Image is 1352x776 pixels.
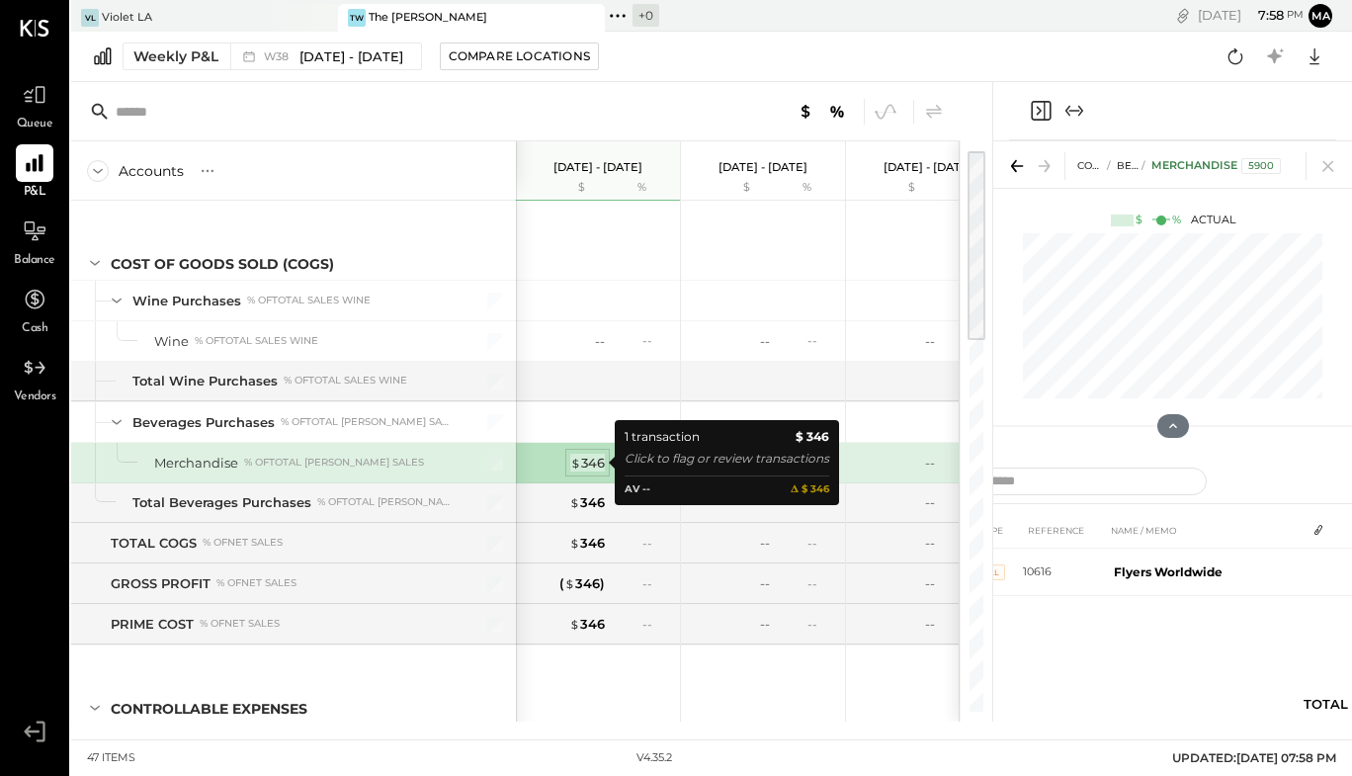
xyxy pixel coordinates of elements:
[760,574,770,593] div: --
[642,616,668,633] div: --
[975,512,1023,549] th: TYPE
[570,454,605,473] div: 346
[569,616,580,632] span: $
[1023,549,1106,596] td: 10616
[119,161,184,181] div: Accounts
[633,4,659,27] div: + 0
[636,750,672,766] div: v 4.35.2
[569,535,580,551] span: $
[807,332,833,349] div: --
[299,47,403,66] span: [DATE] - [DATE]
[133,46,218,66] div: Weekly P&L
[1172,213,1181,228] div: %
[216,576,296,590] div: % of NET SALES
[642,535,668,552] div: --
[595,332,605,351] div: --
[1309,4,1332,28] button: Ma
[1173,5,1193,26] div: copy link
[760,534,770,553] div: --
[1,144,68,202] a: P&L
[111,254,334,274] div: COST OF GOODS SOLD (COGS)
[1023,512,1106,549] th: REFERENCE
[625,427,700,447] div: 1 transaction
[1,76,68,133] a: Queue
[281,415,450,429] div: % of Total [PERSON_NAME] SALES
[111,615,194,634] div: PRIME COST
[526,180,605,196] div: $
[440,43,599,70] button: Compare Locations
[1172,750,1336,765] span: UPDATED: [DATE] 07:58 PM
[569,534,605,553] div: 346
[203,536,283,550] div: % of NET SALES
[856,180,935,196] div: $
[1,213,68,270] a: Balance
[449,47,590,64] div: Compare Locations
[569,615,605,634] div: 346
[925,574,935,593] div: --
[1136,213,1142,228] div: $
[559,574,605,593] div: ( 346 )
[691,180,770,196] div: $
[132,292,241,310] div: Wine Purchases
[87,750,135,766] div: 47 items
[17,116,53,133] span: Queue
[111,534,197,553] div: TOTAL COGS
[154,332,189,351] div: Wine
[1151,158,1281,174] div: Merchandise
[1157,414,1189,438] button: Hide Chart
[284,374,407,388] div: % of Total Sales Wine
[1106,512,1307,549] th: NAME / MEMO
[1077,159,1229,172] span: COST OF GOODS SOLD (COGS)
[1241,158,1281,174] div: 5900
[807,575,833,592] div: --
[925,534,935,553] div: --
[1,349,68,406] a: Vendors
[102,10,152,26] div: Violet LA
[1,281,68,338] a: Cash
[1244,6,1284,25] span: 7 : 58
[760,332,770,351] div: --
[1062,99,1086,123] button: Expand panel (e)
[553,160,642,174] p: [DATE] - [DATE]
[247,294,371,307] div: % of Total Sales Wine
[1198,6,1304,25] div: [DATE]
[14,252,55,270] span: Balance
[807,535,833,552] div: --
[791,481,829,498] b: 𝚫 $ 346
[1287,8,1304,22] span: pm
[81,9,99,27] div: VL
[718,160,807,174] p: [DATE] - [DATE]
[200,617,280,631] div: % of NET SALES
[775,180,839,196] div: %
[610,180,674,196] div: %
[940,180,1004,196] div: %
[884,160,972,174] p: [DATE] - [DATE]
[154,454,238,473] div: Merchandise
[348,9,366,27] div: TW
[642,332,668,349] div: --
[625,449,829,469] div: Click to flag or review transactions
[264,51,295,62] span: W38
[1117,159,1245,172] span: Beverages Purchases
[132,372,278,390] div: Total Wine Purchases
[123,43,422,70] button: Weekly P&L W38[DATE] - [DATE]
[1029,99,1053,123] button: Close panel
[625,481,650,498] div: AV --
[111,699,307,719] div: CONTROLLABLE EXPENSES
[244,456,424,470] div: % of Total [PERSON_NAME] SALES
[132,493,311,512] div: Total Beverages Purchases
[22,320,47,338] span: Cash
[1114,564,1223,579] b: Flyers Worldwide
[796,427,829,447] b: $ 346
[570,455,581,471] span: $
[132,413,275,432] div: Beverages Purchases
[1111,213,1235,228] div: Actual
[807,616,833,633] div: --
[925,454,935,473] div: --
[569,493,605,512] div: 346
[369,10,487,26] div: The [PERSON_NAME]
[569,494,580,510] span: $
[925,493,935,512] div: --
[111,574,211,593] div: GROSS PROFIT
[317,495,450,509] div: % of Total [PERSON_NAME] SALES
